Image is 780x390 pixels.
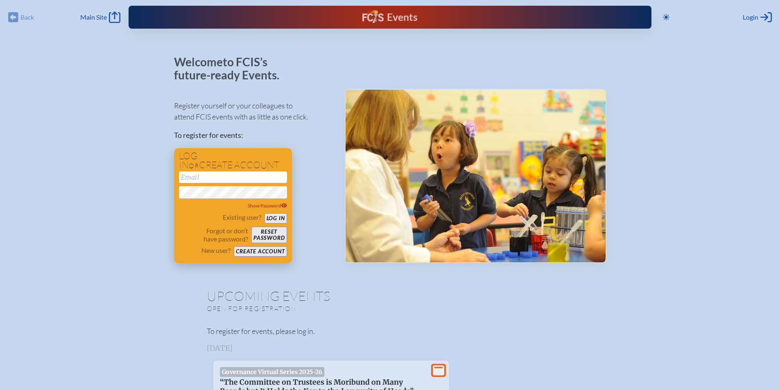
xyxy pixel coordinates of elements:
[80,11,120,23] a: Main Site
[207,304,423,313] p: Open for registration
[189,162,199,170] span: or
[251,227,287,243] button: Resetpassword
[346,90,606,262] img: Events
[265,213,287,223] button: Log in
[179,227,249,243] p: Forgot or don’t have password?
[223,213,261,221] p: Existing user?
[179,151,287,170] h1: Log in create account
[207,289,574,302] h1: Upcoming Events
[220,367,325,377] span: Governance Virtual Series 2025-26
[248,203,287,209] span: Show Password
[174,100,332,122] p: Register yourself or your colleagues to attend FCIS events with as little as one click.
[234,246,287,257] button: Create account
[80,13,107,21] span: Main Site
[174,130,332,141] p: To register for events:
[179,171,287,183] input: Email
[743,13,758,21] span: Login
[174,56,289,81] p: Welcome to FCIS’s future-ready Events.
[207,344,574,352] h3: [DATE]
[201,246,231,255] p: New user?
[272,10,507,25] div: FCIS Events — Future ready
[207,326,574,337] p: To register for events, please log in.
